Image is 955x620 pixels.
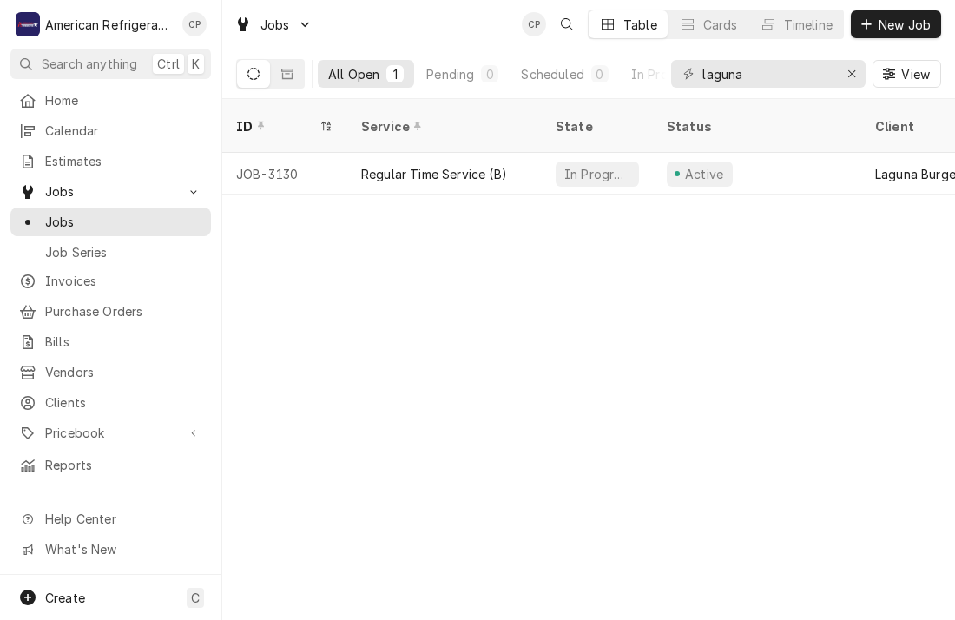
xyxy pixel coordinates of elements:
div: Table [623,16,657,34]
div: Pending [426,65,474,83]
a: Go to What's New [10,535,211,564]
span: Jobs [45,182,176,201]
button: Open search [553,10,581,38]
div: Timeline [784,16,833,34]
a: Go to Jobs [10,177,211,206]
div: Service [361,117,524,135]
span: Job Series [45,243,202,261]
a: Go to Help Center [10,505,211,533]
div: Cordel Pyle's Avatar [182,12,207,36]
span: Estimates [45,152,202,170]
div: All Open [328,65,379,83]
input: Keyword search [702,60,833,88]
div: CP [522,12,546,36]
div: Cordel Pyle's Avatar [522,12,546,36]
span: Pricebook [45,424,176,442]
span: Reports [45,456,202,474]
div: 0 [595,65,605,83]
span: Invoices [45,272,202,290]
button: View [873,60,941,88]
div: Active [682,165,726,183]
span: C [191,589,200,607]
span: Ctrl [157,55,180,73]
div: ID [236,117,316,135]
a: Vendors [10,358,211,386]
a: Calendar [10,116,211,145]
div: Scheduled [521,65,583,83]
div: Status [667,117,844,135]
button: New Job [851,10,941,38]
div: CP [182,12,207,36]
span: What's New [45,540,201,558]
span: Clients [45,393,202,412]
span: New Job [875,16,934,34]
span: View [898,65,933,83]
div: Cards [703,16,738,34]
a: Estimates [10,147,211,175]
span: K [192,55,200,73]
a: Job Series [10,238,211,267]
a: Jobs [10,208,211,236]
div: American Refrigeration LLC's Avatar [16,12,40,36]
a: Go to Pricebook [10,419,211,447]
a: Go to Jobs [227,10,319,39]
a: Home [10,86,211,115]
div: 1 [390,65,400,83]
button: Erase input [838,60,866,88]
div: JOB-3130 [222,153,347,195]
span: Jobs [45,213,202,231]
div: State [556,117,639,135]
div: 0 [484,65,495,83]
a: Purchase Orders [10,297,211,326]
span: Bills [45,333,202,351]
div: Regular Time Service (B) [361,165,507,183]
button: Search anythingCtrlK [10,49,211,79]
span: Search anything [42,55,137,73]
a: Clients [10,388,211,417]
a: Bills [10,327,211,356]
span: Home [45,91,202,109]
span: Purchase Orders [45,302,202,320]
div: A [16,12,40,36]
div: In Progress [631,65,701,83]
span: Calendar [45,122,202,140]
span: Help Center [45,510,201,528]
span: Jobs [260,16,290,34]
a: Invoices [10,267,211,295]
div: American Refrigeration LLC [45,16,173,34]
a: Reports [10,451,211,479]
span: Vendors [45,363,202,381]
div: In Progress [563,165,632,183]
span: Create [45,590,85,605]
